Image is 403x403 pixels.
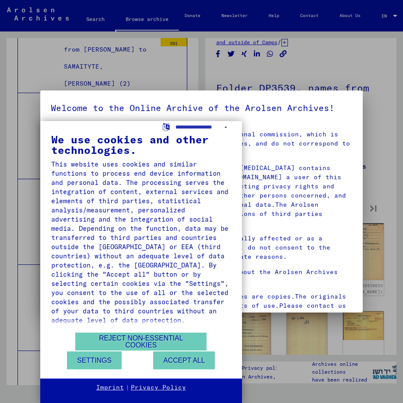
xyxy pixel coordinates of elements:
[67,351,122,369] button: Settings
[96,383,124,392] a: Imprint
[153,351,215,369] button: Accept all
[75,333,207,351] button: Reject non-essential cookies
[51,160,231,325] div: This website uses cookies and similar functions to process end device information and personal da...
[51,134,231,155] div: We use cookies and other technologies.
[131,383,186,392] a: Privacy Policy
